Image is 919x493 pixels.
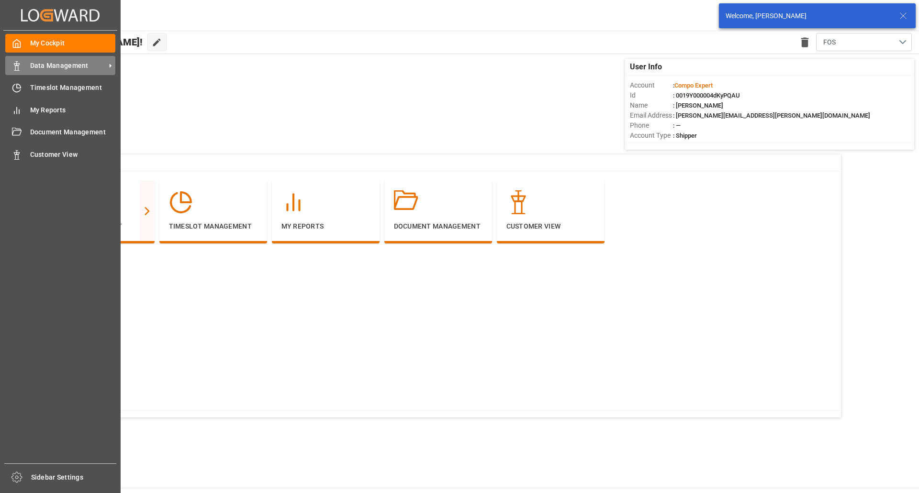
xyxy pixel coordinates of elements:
[673,122,681,129] span: : —
[630,131,673,141] span: Account Type
[30,127,116,137] span: Document Management
[31,472,117,482] span: Sidebar Settings
[169,221,258,231] p: Timeslot Management
[673,132,697,139] span: : Shipper
[726,11,890,21] div: Welcome, [PERSON_NAME]
[30,61,106,71] span: Data Management
[673,102,723,109] span: : [PERSON_NAME]
[5,145,115,164] a: Customer View
[40,33,143,51] span: Hello [PERSON_NAME]!
[823,37,836,47] span: FOS
[5,78,115,97] a: Timeslot Management
[816,33,912,51] button: open menu
[630,100,673,110] span: Name
[674,82,713,89] span: Compo Expert
[506,221,595,231] p: Customer View
[30,150,116,160] span: Customer View
[630,61,662,73] span: User Info
[630,80,673,90] span: Account
[30,105,116,115] span: My Reports
[5,100,115,119] a: My Reports
[673,82,713,89] span: :
[394,221,482,231] p: Document Management
[673,112,870,119] span: : [PERSON_NAME][EMAIL_ADDRESS][PERSON_NAME][DOMAIN_NAME]
[281,221,370,231] p: My Reports
[30,83,116,93] span: Timeslot Management
[630,121,673,131] span: Phone
[30,38,116,48] span: My Cockpit
[5,123,115,142] a: Document Management
[5,34,115,53] a: My Cockpit
[630,110,673,121] span: Email Address
[673,92,740,99] span: : 0019Y000004dKyPQAU
[630,90,673,100] span: Id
